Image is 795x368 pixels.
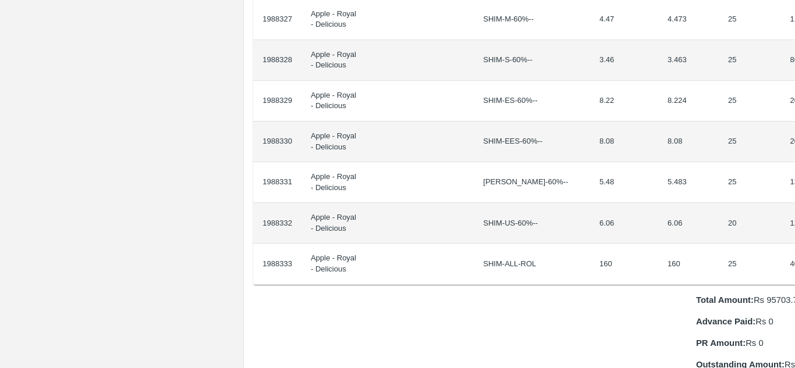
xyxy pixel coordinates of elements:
td: 25 [719,162,780,203]
td: 1988333 [253,244,301,284]
td: 1988329 [253,81,301,122]
td: SHIM-ES-60%-- [474,81,590,122]
b: Total Amount: [696,295,754,305]
td: 1988331 [253,162,301,203]
td: [PERSON_NAME]-60%-- [474,162,590,203]
td: 160 [658,244,719,284]
td: Apple - Royal - Delicious [301,244,368,284]
b: Advance Paid: [696,317,755,326]
td: 8.08 [590,122,658,162]
td: 25 [719,81,780,122]
td: SHIM-US-60%-- [474,203,590,244]
td: 8.22 [590,81,658,122]
td: Apple - Royal - Delicious [301,203,368,244]
td: 20 [719,203,780,244]
td: 6.06 [590,203,658,244]
td: Apple - Royal - Delicious [301,40,368,81]
td: Apple - Royal - Delicious [301,122,368,162]
td: Apple - Royal - Delicious [301,81,368,122]
td: 1988330 [253,122,301,162]
td: SHIM-EES-60%-- [474,122,590,162]
td: 1988328 [253,40,301,81]
td: 8.224 [658,81,719,122]
td: 5.48 [590,162,658,203]
td: 25 [719,244,780,284]
td: 6.06 [658,203,719,244]
td: 8.08 [658,122,719,162]
td: Apple - Royal - Delicious [301,162,368,203]
td: 5.483 [658,162,719,203]
td: 160 [590,244,658,284]
td: 25 [719,40,780,81]
td: 3.46 [590,40,658,81]
td: 3.463 [658,40,719,81]
td: SHIM-S-60%-- [474,40,590,81]
td: 25 [719,122,780,162]
b: PR Amount: [696,338,746,348]
td: SHIM-ALL-ROL [474,244,590,284]
td: 1988332 [253,203,301,244]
